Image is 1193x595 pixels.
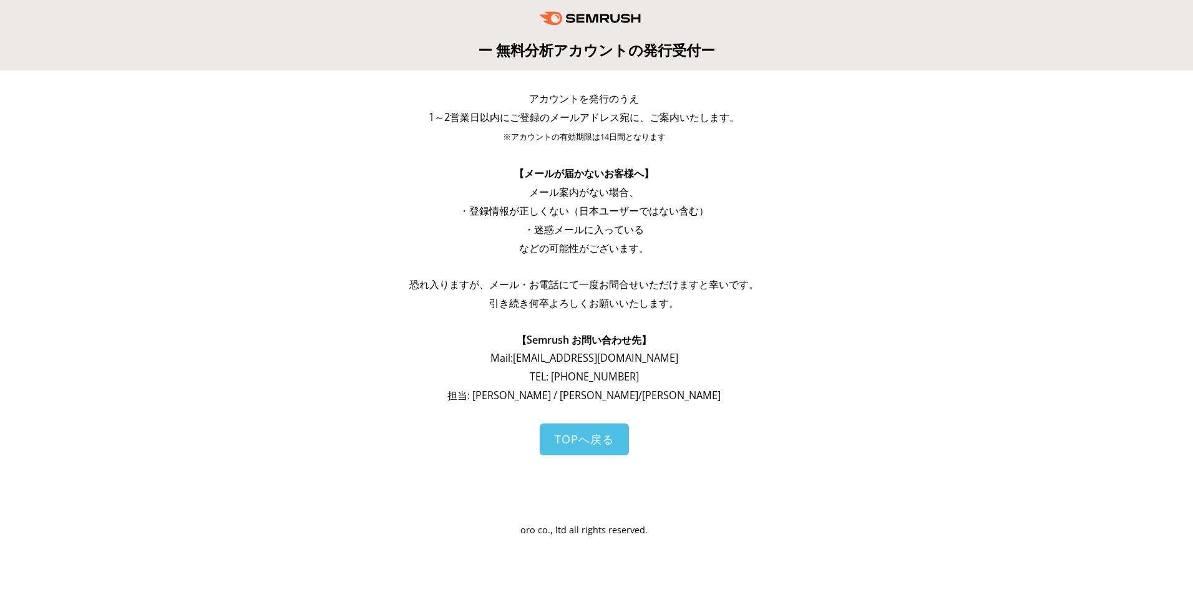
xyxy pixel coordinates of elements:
[530,370,639,384] span: TEL: [PHONE_NUMBER]
[524,223,644,236] span: ・迷惑メールに入っている
[447,389,721,402] span: 担当: [PERSON_NAME] / [PERSON_NAME]/[PERSON_NAME]
[519,241,649,255] span: などの可能性がございます。
[555,432,614,447] span: TOPへ戻る
[514,167,654,180] span: 【メールが届かないお客様へ】
[478,40,715,60] span: ー 無料分析アカウントの発行受付ー
[529,92,639,105] span: アカウントを発行のうえ
[459,204,709,218] span: ・登録情報が正しくない（日本ユーザーではない含む）
[503,132,666,142] span: ※アカウントの有効期限は14日間となります
[520,524,648,536] span: oro co., ltd all rights reserved.
[529,185,639,199] span: メール案内がない場合、
[517,333,651,347] span: 【Semrush お問い合わせ先】
[489,296,679,310] span: 引き続き何卒よろしくお願いいたします。
[490,351,678,365] span: Mail: [EMAIL_ADDRESS][DOMAIN_NAME]
[429,110,739,124] span: 1～2営業日以内にご登録のメールアドレス宛に、ご案内いたします。
[540,423,629,455] a: TOPへ戻る
[409,278,759,291] span: 恐れ入りますが、メール・お電話にて一度お問合せいただけますと幸いです。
